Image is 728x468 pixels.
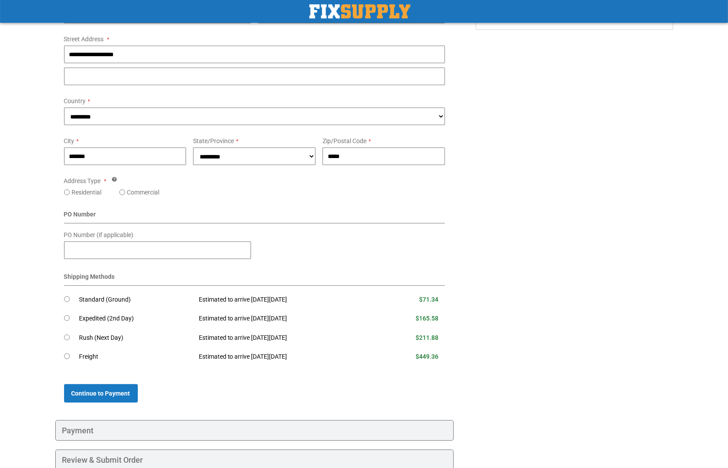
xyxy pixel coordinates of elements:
label: Residential [72,188,102,197]
td: Estimated to arrive [DATE][DATE] [192,347,379,367]
span: $165.58 [416,315,438,322]
td: Expedited (2nd Day) [79,309,192,328]
td: Estimated to arrive [DATE][DATE] [192,309,379,328]
div: Payment [55,420,454,441]
button: Continue to Payment [64,384,138,403]
span: $71.34 [419,296,438,303]
td: Estimated to arrive [DATE][DATE] [192,328,379,348]
div: PO Number [64,210,445,223]
td: Estimated to arrive [DATE][DATE] [192,290,379,310]
td: Standard (Ground) [79,290,192,310]
span: Address Type [64,177,101,184]
span: $211.88 [416,334,438,341]
span: Continue to Payment [72,390,130,397]
td: Freight [79,347,192,367]
label: Commercial [127,188,160,197]
span: Country [64,97,86,104]
span: City [64,137,75,144]
span: PO Number (if applicable) [64,231,134,238]
span: Zip/Postal Code [323,137,366,144]
span: State/Province [193,137,234,144]
span: Street Address [64,36,104,43]
span: $449.36 [416,353,438,360]
div: Shipping Methods [64,272,445,286]
img: Fix Industrial Supply [309,4,410,18]
a: store logo [309,4,410,18]
td: Rush (Next Day) [79,328,192,348]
